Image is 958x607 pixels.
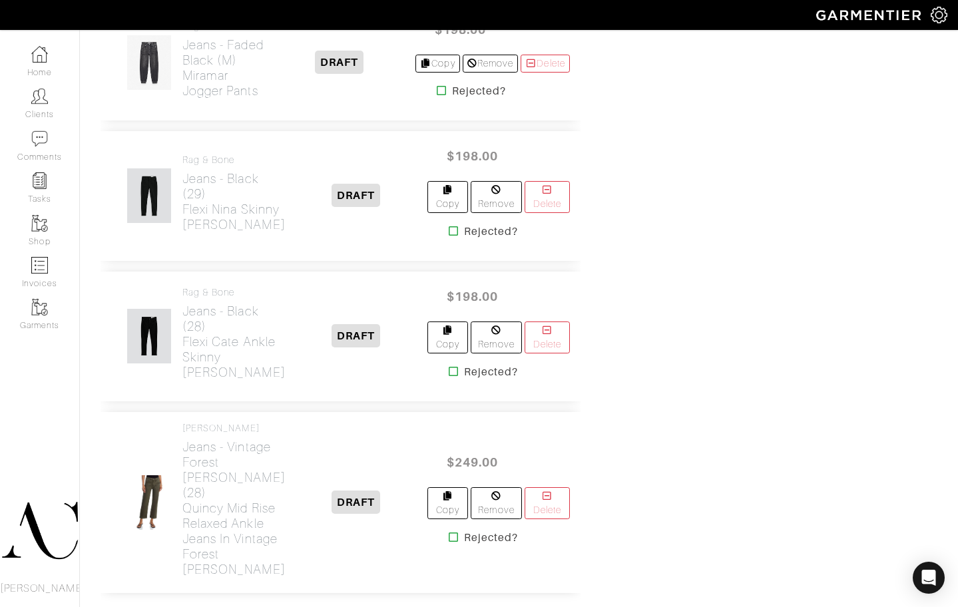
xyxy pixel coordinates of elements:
img: 8SX25gnr7M8Egxx6LEmhbp6H [126,475,172,530]
img: gear-icon-white-bd11855cb880d31180b6d7d6211b90ccbf57a29d726f0c71d8c61bd08dd39cc2.png [931,7,947,23]
img: zZkKAQ4yU3mDKQUkydDcWWzy [126,35,172,91]
img: reminder-icon-8004d30b9f0a5d33ae49ab947aed9ed385cf756f9e5892f1edd6e32f2345188e.png [31,172,48,189]
a: Copy [427,487,469,519]
strong: Rejected? [452,83,506,99]
a: rag & bone Jeans - Faded Black (M)Miramar Jogger Pants [182,21,264,99]
span: $198.00 [433,142,513,170]
img: b5iM9Mrag3c7YWeyJrHv5Lwx [126,168,172,224]
a: Remove [471,181,522,213]
span: $249.00 [433,448,513,477]
a: Remove [463,55,518,73]
div: Open Intercom Messenger [913,562,945,594]
a: Copy [427,181,469,213]
img: orders-icon-0abe47150d42831381b5fb84f609e132dff9fe21cb692f30cb5eec754e2cba89.png [31,257,48,274]
a: Delete [525,321,570,353]
h2: Jeans - Black (28) Flexi Cate Ankle Skinny [PERSON_NAME] [182,303,286,380]
img: garmentier-logo-header-white-b43fb05a5012e4ada735d5af1a66efaba907eab6374d6393d1fbf88cb4ef424d.png [810,3,931,27]
h2: Jeans - Black (29) Flexi Nina Skinny [PERSON_NAME] [182,171,286,232]
span: DRAFT [332,184,380,207]
h4: [PERSON_NAME] [182,423,286,434]
img: dashboard-icon-dbcd8f5a0b271acd01030246c82b418ddd0df26cd7fceb0bd07c9910d44c42f6.png [31,46,48,63]
a: Copy [415,55,460,73]
img: garments-icon-b7da505a4dc4fd61783c78ac3ca0ef83fa9d6f193b1c9dc38574b1d14d53ca28.png [31,299,48,315]
span: DRAFT [332,324,380,347]
a: Copy [427,321,469,353]
span: DRAFT [315,51,363,74]
h2: Jeans - Vintage Forest [PERSON_NAME] (28) Quincy Mid Rise Relaxed Ankle Jeans in Vintage Forest [... [182,439,286,577]
a: rag & bone Jeans - Black (28)Flexi Cate Ankle Skinny [PERSON_NAME] [182,287,286,380]
a: Delete [521,55,570,73]
strong: Rejected? [464,224,518,240]
a: Delete [525,181,570,213]
img: clients-icon-6bae9207a08558b7cb47a8932f037763ab4055f8c8b6bfacd5dc20c3e0201464.png [31,88,48,104]
a: Remove [471,487,522,519]
img: garments-icon-b7da505a4dc4fd61783c78ac3ca0ef83fa9d6f193b1c9dc38574b1d14d53ca28.png [31,215,48,232]
span: $198.00 [433,282,513,311]
img: 3MspHd12CLjMmLpL6bSBRsWV [126,308,172,364]
a: rag & bone Jeans - Black (29)Flexi Nina Skinny [PERSON_NAME] [182,154,286,232]
a: Delete [525,487,570,519]
img: comment-icon-a0a6a9ef722e966f86d9cbdc48e553b5cf19dbc54f86b18d962a5391bc8f6eb6.png [31,130,48,147]
a: Remove [471,321,522,353]
h4: rag & bone [182,154,286,166]
strong: Rejected? [464,530,518,546]
span: DRAFT [332,491,380,514]
h2: Jeans - Faded Black (M) Miramar Jogger Pants [182,37,264,99]
a: [PERSON_NAME] Jeans - Vintage Forest [PERSON_NAME] (28)Quincy Mid Rise Relaxed Ankle Jeans in Vin... [182,423,286,577]
strong: Rejected? [464,364,518,380]
h4: rag & bone [182,287,286,298]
